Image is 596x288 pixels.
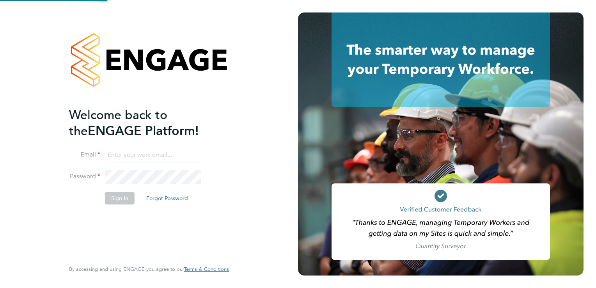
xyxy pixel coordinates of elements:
span: Terms & Conditions [184,266,229,272]
button: Sign In [105,192,135,204]
a: Terms & Conditions [184,266,229,272]
span: By accessing and using ENGAGE you agree to our [69,266,229,272]
h2: ENGAGE Platform! [69,107,221,139]
button: Forgot Password [140,192,194,204]
input: Enter your work email... [105,148,201,162]
label: Email [69,151,100,159]
span: Welcome back to the [69,107,167,139]
label: Password [69,172,100,181]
